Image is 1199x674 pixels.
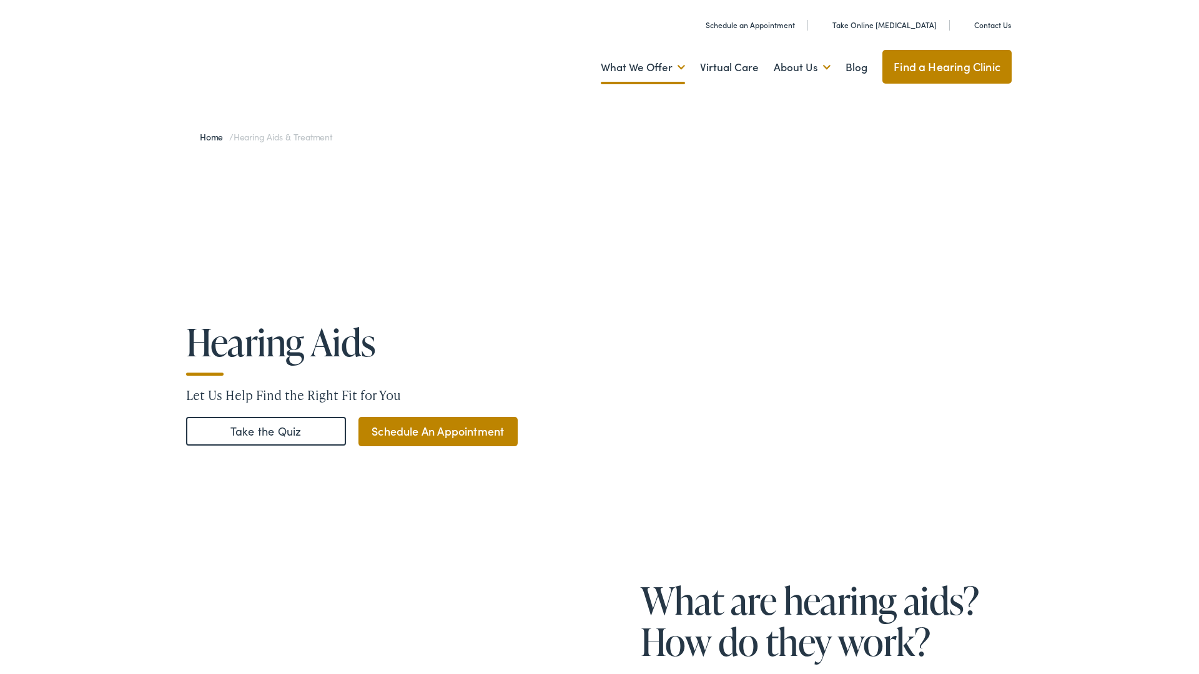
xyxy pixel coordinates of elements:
[960,19,1011,30] a: Contact Us
[200,130,332,143] span: /
[692,19,701,31] img: Calendar Icon to schedule a hearing appointment in Cincinnati, OH
[601,44,685,90] a: What We Offer
[200,130,229,143] a: Home
[819,19,937,30] a: Take Online [MEDICAL_DATA]
[186,386,606,404] p: Let Us Help Find the Right Fit for You
[846,44,867,90] a: Blog
[186,321,606,363] h1: Hearing Aids
[186,418,346,446] a: Take the Quiz
[358,417,518,446] a: Schedule An Appointment
[774,44,831,90] a: About Us
[960,19,969,31] img: Mail icon representing email contact with Ohio Hearing in Cincinnati, OH
[819,19,827,31] img: Headphones icone to schedule online hearing test in Cincinnati, OH
[700,44,759,90] a: Virtual Care
[692,19,795,30] a: Schedule an Appointment
[882,50,1012,84] a: Find a Hearing Clinic
[234,130,332,143] span: Hearing Aids & Treatment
